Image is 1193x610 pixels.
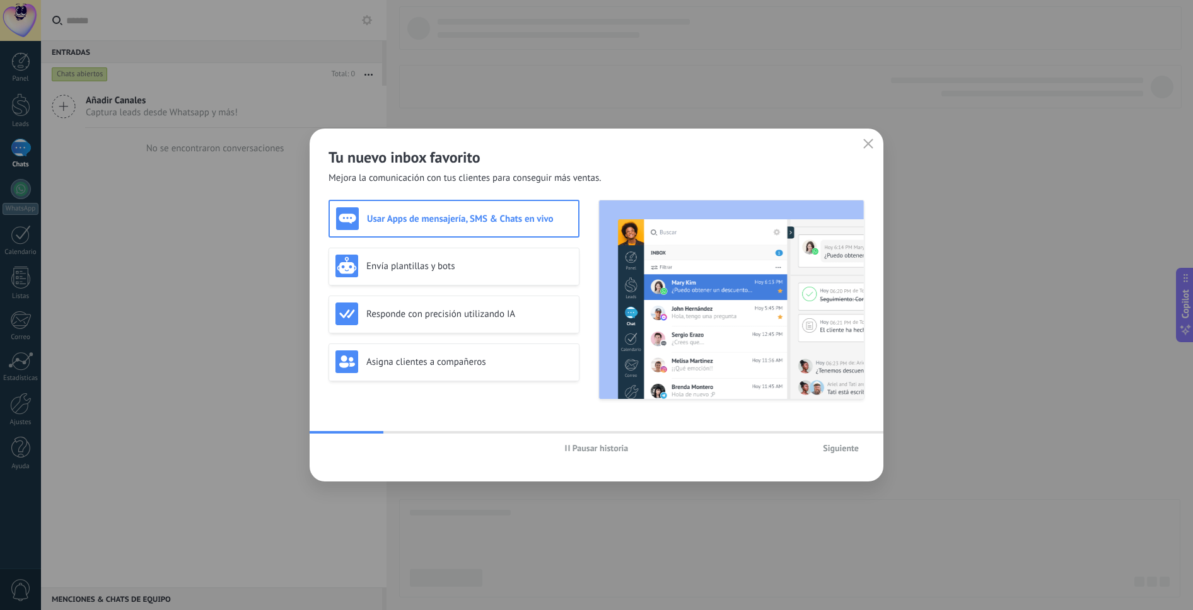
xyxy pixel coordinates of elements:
[366,260,573,272] h3: Envía plantillas y bots
[366,356,573,368] h3: Asigna clientes a compañeros
[573,444,629,452] span: Pausar historia
[367,213,572,225] h3: Usar Apps de mensajería, SMS & Chats en vivo
[329,147,864,167] h2: Tu nuevo inbox favorito
[817,439,864,457] button: Siguiente
[823,444,859,452] span: Siguiente
[559,439,634,457] button: Pausar historia
[366,308,573,320] h3: Responde con precisión utilizando IA
[329,172,602,185] span: Mejora la comunicación con tus clientes para conseguir más ventas.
